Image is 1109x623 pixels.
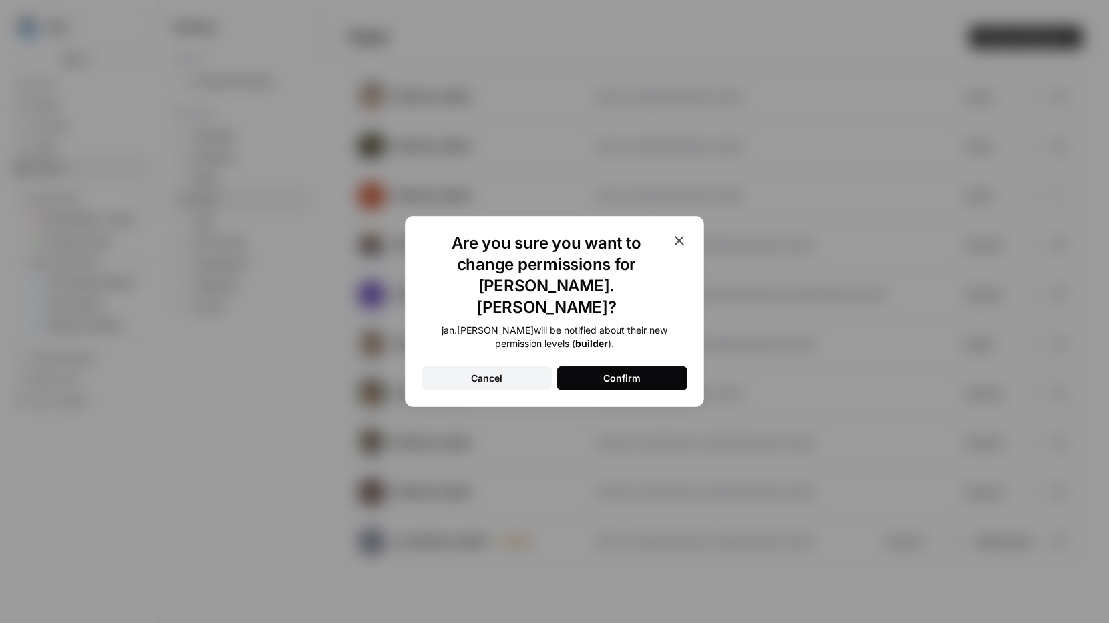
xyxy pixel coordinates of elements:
h1: Are you sure you want to change permissions for [PERSON_NAME].[PERSON_NAME]? [422,233,671,318]
button: Cancel [422,366,552,390]
div: jan.[PERSON_NAME] will be notified about their new permission levels ( ). [422,324,687,350]
div: Confirm [604,372,641,385]
button: Confirm [557,366,687,390]
div: Cancel [471,372,502,385]
b: builder [575,338,608,349]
